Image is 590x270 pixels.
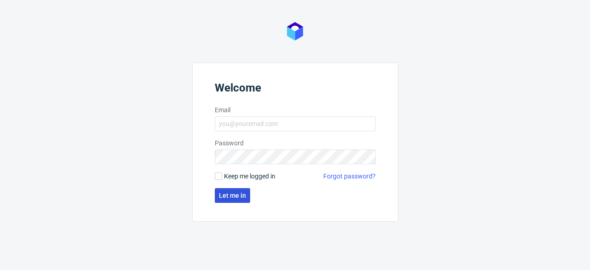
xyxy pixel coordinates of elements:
span: Keep me logged in [224,172,275,181]
a: Forgot password? [323,172,376,181]
header: Welcome [215,81,376,98]
button: Let me in [215,188,250,203]
input: you@youremail.com [215,116,376,131]
label: Password [215,138,376,148]
span: Let me in [219,192,246,199]
label: Email [215,105,376,115]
